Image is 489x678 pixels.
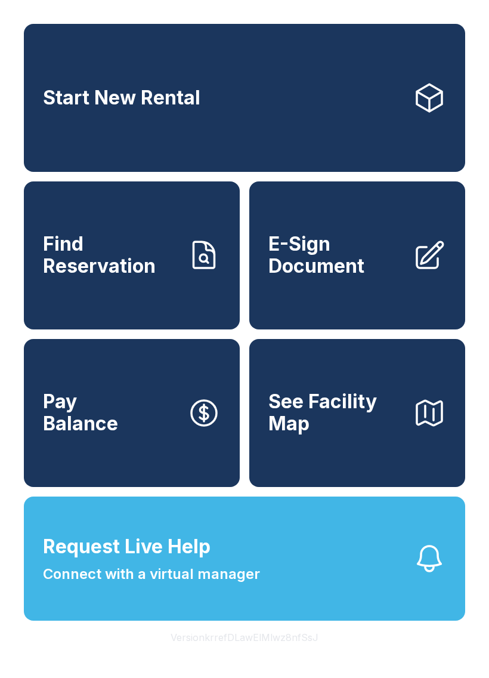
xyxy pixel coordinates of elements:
a: Start New Rental [24,24,465,172]
button: VersionkrrefDLawElMlwz8nfSsJ [161,621,328,654]
button: See Facility Map [249,339,465,487]
a: E-Sign Document [249,181,465,329]
button: PayBalance [24,339,240,487]
span: E-Sign Document [268,233,403,277]
span: Find Reservation [43,233,178,277]
span: Request Live Help [43,532,211,561]
a: Find Reservation [24,181,240,329]
span: Connect with a virtual manager [43,563,260,585]
span: Pay Balance [43,391,118,434]
button: Request Live HelpConnect with a virtual manager [24,497,465,621]
span: Start New Rental [43,87,200,109]
span: See Facility Map [268,391,403,434]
